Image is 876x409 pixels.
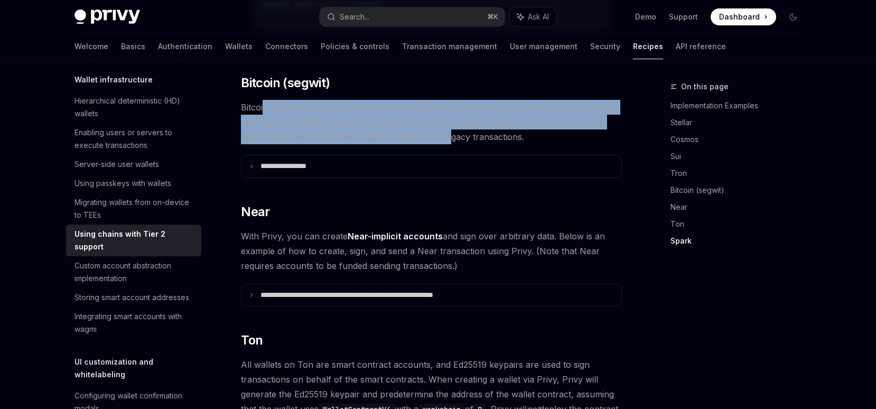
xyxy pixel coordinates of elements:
div: Using passkeys with wallets [74,177,171,190]
a: Dashboard [711,8,776,25]
a: Near [670,199,810,216]
div: Using chains with Tier 2 support [74,228,195,253]
a: Wallets [225,34,253,59]
a: Support [669,12,698,22]
a: Transaction management [402,34,497,59]
a: Authentication [158,34,212,59]
span: With Privy, you can create and sign over arbitrary data. Below is an example of how to create, si... [241,229,622,273]
a: Basics [121,34,145,59]
div: Hierarchical deterministic (HD) wallets [74,95,195,120]
img: dark logo [74,10,140,24]
a: Storing smart account addresses [66,288,201,307]
button: Search...⌘K [320,7,505,26]
a: Cosmos [670,131,810,148]
a: Spark [670,233,810,249]
div: Storing smart account addresses [74,291,189,304]
a: Hierarchical deterministic (HD) wallets [66,91,201,123]
a: Welcome [74,34,108,59]
span: ⌘ K [487,13,498,21]
div: Migrating wallets from on-device to TEEs [74,196,195,221]
a: Near-implicit accounts [348,231,443,242]
a: Bitcoin (segwit) [670,182,810,199]
a: Integrating smart accounts with wagmi [66,307,201,339]
a: Sui [670,148,810,165]
span: Bitcoin (segwit) [241,75,330,91]
span: On this page [681,80,729,93]
div: Custom account abstraction implementation [74,259,195,285]
button: Toggle dark mode [785,8,802,25]
h5: UI customization and whitelabeling [74,356,201,381]
span: Ask AI [528,12,549,22]
a: Connectors [265,34,308,59]
a: Tron [670,165,810,182]
a: Demo [635,12,656,22]
a: Enabling users or servers to execute transactions [66,123,201,155]
span: Near [241,203,270,220]
a: Security [590,34,620,59]
div: Enabling users or servers to execute transactions [74,126,195,152]
span: Dashboard [719,12,760,22]
a: Using passkeys with wallets [66,174,201,193]
a: Migrating wallets from on-device to TEEs [66,193,201,225]
button: Ask AI [510,7,556,26]
div: Server-side user wallets [74,158,159,171]
a: API reference [676,34,726,59]
div: Search... [340,11,369,23]
a: User management [510,34,577,59]
a: Policies & controls [321,34,389,59]
span: Bitcoin (segwit) supports the ECDSA signing algorithm using the secp256k1 curve. Use Privy’s raw ... [241,100,622,144]
a: Stellar [670,114,810,131]
span: Ton [241,332,263,349]
a: Custom account abstraction implementation [66,256,201,288]
div: Integrating smart accounts with wagmi [74,310,195,336]
a: Implementation Examples [670,97,810,114]
a: Server-side user wallets [66,155,201,174]
a: Ton [670,216,810,233]
a: Using chains with Tier 2 support [66,225,201,256]
a: Recipes [633,34,663,59]
h5: Wallet infrastructure [74,73,153,86]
